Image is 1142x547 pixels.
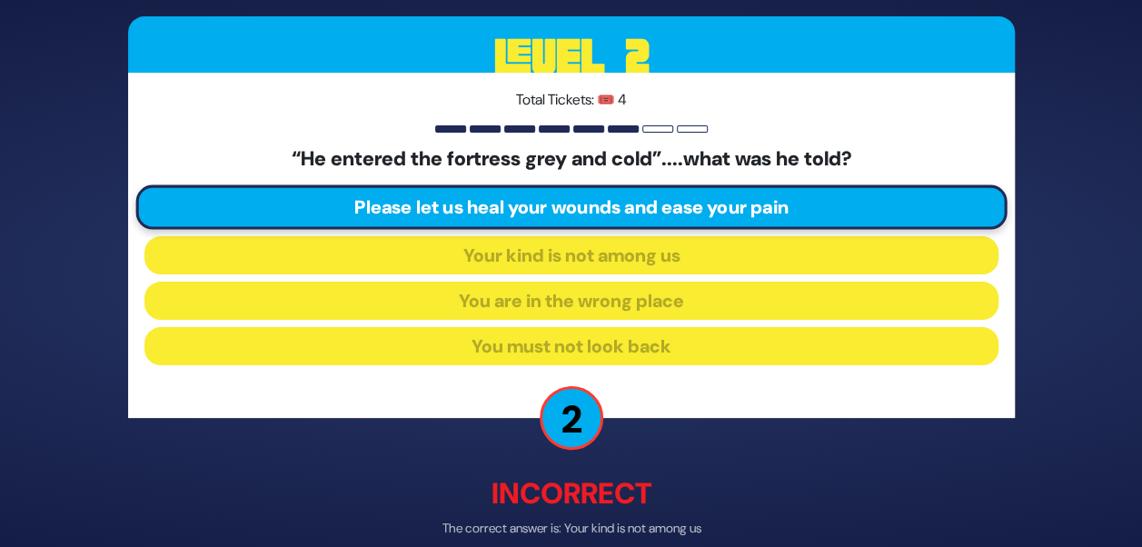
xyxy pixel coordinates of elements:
button: You must not look back [144,327,998,365]
p: 2 [540,386,603,450]
button: Your kind is not among us [144,236,998,274]
h5: “He entered the fortress grey and cold”....what was he told? [144,146,998,170]
button: Please let us heal your wounds and ease your pain [135,184,1007,229]
button: You are in the wrong place [144,282,998,320]
p: The correct answer is: Your kind is not among us [128,519,1015,538]
p: Incorrect [128,472,1015,515]
p: Total Tickets: 🎟️ 4 [144,88,998,110]
h3: Level 2 [128,15,1015,97]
